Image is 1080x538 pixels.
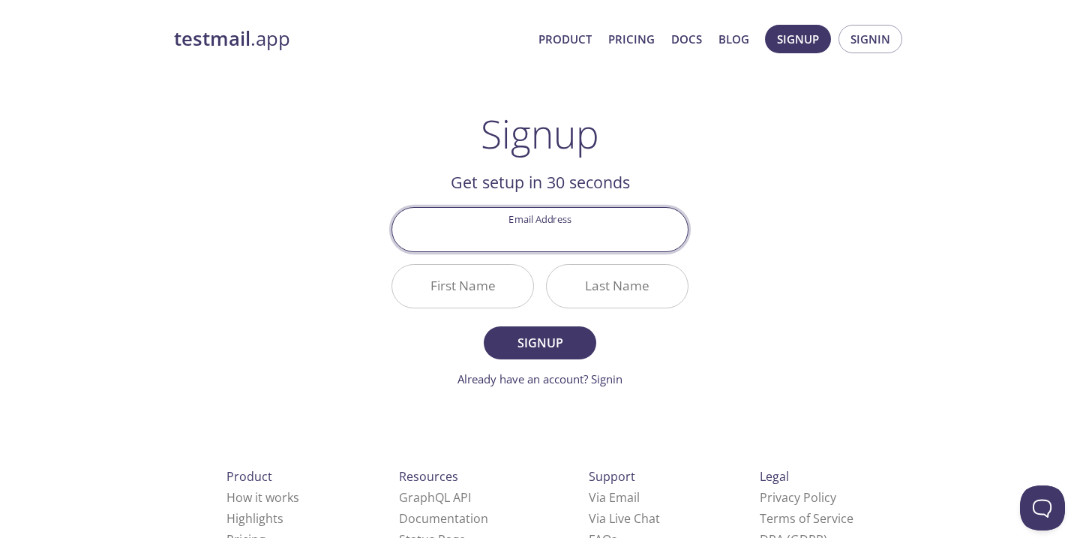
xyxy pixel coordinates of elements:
span: Support [589,468,635,485]
a: Via Email [589,489,640,506]
iframe: Help Scout Beacon - Open [1020,485,1065,530]
a: How it works [226,489,299,506]
a: Highlights [226,510,283,527]
a: Product [538,29,592,49]
span: Legal [760,468,789,485]
span: Resources [399,468,458,485]
button: Signin [838,25,902,53]
a: Blog [718,29,749,49]
a: Already have an account? Signin [457,371,622,386]
strong: testmail [174,26,250,52]
a: Privacy Policy [760,489,836,506]
a: GraphQL API [399,489,471,506]
button: Signup [484,326,596,359]
a: Terms of Service [760,510,853,527]
span: Product [226,468,272,485]
span: Signin [850,29,890,49]
span: Signup [500,332,580,353]
a: Docs [671,29,702,49]
a: Documentation [399,510,488,527]
a: Pricing [608,29,655,49]
h1: Signup [481,111,599,156]
span: Signup [777,29,819,49]
button: Signup [765,25,831,53]
a: Via Live Chat [589,510,660,527]
h2: Get setup in 30 seconds [391,170,688,195]
a: testmail.app [174,26,526,52]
